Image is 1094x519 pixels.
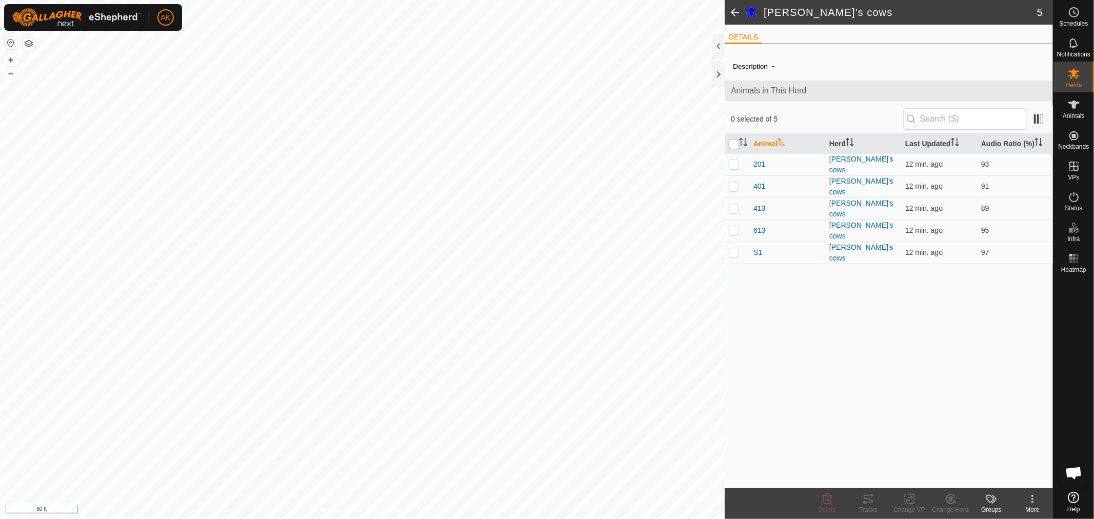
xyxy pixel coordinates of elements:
span: Schedules [1059,21,1088,27]
h2: [PERSON_NAME]'s cows [764,6,1037,18]
div: [PERSON_NAME]'s cows [829,198,897,219]
span: AK [161,12,171,23]
a: Privacy Policy [322,506,361,515]
span: Infra [1067,236,1080,242]
p-sorticon: Activate to sort [739,139,747,148]
span: - [768,57,779,74]
div: Tracks [848,505,889,514]
th: Animal [749,134,825,154]
a: Help [1053,488,1094,516]
p-sorticon: Activate to sort [778,139,786,148]
span: 89 [981,204,989,212]
p-sorticon: Activate to sort [846,139,854,148]
div: Change VP [889,505,930,514]
span: Animals in This Herd [731,85,1047,97]
span: Delete [819,506,837,513]
span: Oct 14, 2025, 6:35 AM [905,204,943,212]
th: Last Updated [901,134,977,154]
p-sorticon: Activate to sort [1035,139,1043,148]
button: Map Layers [23,37,35,50]
img: Gallagher Logo [12,8,141,27]
span: 413 [753,203,765,214]
span: Oct 14, 2025, 6:35 AM [905,226,943,234]
div: Groups [971,505,1012,514]
span: VPs [1068,174,1079,181]
span: Help [1067,506,1080,512]
span: Heatmap [1061,267,1086,273]
span: Oct 14, 2025, 6:35 AM [905,160,943,168]
span: 91 [981,182,989,190]
div: Change Herd [930,505,971,514]
span: 0 selected of 5 [731,114,903,125]
span: Herds [1065,82,1082,88]
button: Reset Map [5,37,17,49]
span: S1 [753,247,762,258]
th: Audio Ratio (%) [977,134,1053,154]
span: 5 [1037,5,1043,20]
span: 201 [753,159,765,170]
span: 613 [753,225,765,236]
span: Oct 14, 2025, 6:35 AM [905,248,943,256]
a: Contact Us [372,506,403,515]
label: Description [733,63,768,70]
span: Notifications [1057,51,1090,57]
span: 95 [981,226,989,234]
th: Herd [825,134,901,154]
button: + [5,54,17,66]
p-sorticon: Activate to sort [951,139,959,148]
div: [PERSON_NAME]'s cows [829,242,897,264]
div: [PERSON_NAME]'s cows [829,154,897,175]
li: DETAILS [725,32,762,44]
span: Neckbands [1058,144,1089,150]
div: Open chat [1059,457,1089,488]
div: [PERSON_NAME]'s cows [829,220,897,242]
button: – [5,67,17,79]
span: Oct 14, 2025, 6:35 AM [905,182,943,190]
span: Status [1065,205,1082,211]
input: Search (S) [903,108,1027,130]
span: Animals [1063,113,1085,119]
span: 97 [981,248,989,256]
div: [PERSON_NAME]'s cows [829,176,897,197]
span: 93 [981,160,989,168]
span: 401 [753,181,765,192]
div: More [1012,505,1053,514]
